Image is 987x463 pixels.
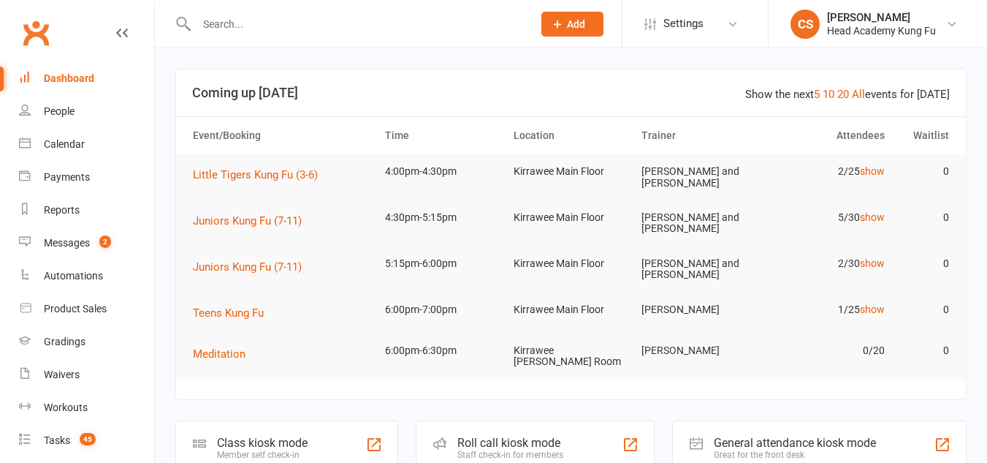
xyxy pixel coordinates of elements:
[193,214,302,227] span: Juniors Kung Fu (7-11)
[44,138,85,150] div: Calendar
[635,246,763,293] td: [PERSON_NAME] and [PERSON_NAME]
[635,154,763,200] td: [PERSON_NAME] and [PERSON_NAME]
[19,260,154,293] a: Automations
[763,246,892,281] td: 2/30
[44,72,94,84] div: Dashboard
[192,14,522,34] input: Search...
[763,293,892,327] td: 1/25
[193,347,245,361] span: Meditation
[378,334,507,368] td: 6:00pm-6:30pm
[457,450,563,460] div: Staff check-in for members
[19,358,154,391] a: Waivers
[217,436,308,450] div: Class kiosk mode
[763,334,892,368] td: 0/20
[19,424,154,457] a: Tasks 45
[567,18,585,30] span: Add
[44,105,75,117] div: People
[99,236,111,248] span: 2
[635,117,763,154] th: Trainer
[193,258,312,276] button: Juniors Kung Fu (7-11)
[19,194,154,227] a: Reports
[891,334,956,368] td: 0
[860,211,885,223] a: show
[193,212,312,230] button: Juniors Kung Fu (7-11)
[635,334,763,368] td: [PERSON_NAME]
[193,304,274,322] button: Teens Kung Fu
[217,450,308,460] div: Member self check-in
[44,369,80,380] div: Waivers
[44,303,107,315] div: Product Sales
[44,171,90,183] div: Payments
[891,117,956,154] th: Waitlist
[860,304,885,315] a: show
[891,246,956,281] td: 0
[763,200,892,235] td: 5/30
[837,88,849,101] a: 20
[19,391,154,424] a: Workouts
[763,154,892,189] td: 2/25
[827,11,936,24] div: [PERSON_NAME]
[378,117,507,154] th: Time
[44,434,70,446] div: Tasks
[19,325,154,358] a: Gradings
[19,227,154,260] a: Messages 2
[19,128,154,161] a: Calendar
[44,402,88,413] div: Workouts
[19,62,154,95] a: Dashboard
[18,15,54,51] a: Clubworx
[378,154,507,189] td: 4:00pm-4:30pm
[891,154,956,189] td: 0
[378,293,507,327] td: 6:00pm-7:00pm
[507,334,636,380] td: Kirrawee [PERSON_NAME] Room
[193,166,328,184] button: Little Tigers Kung Fu (3-6)
[19,161,154,194] a: Payments
[814,88,820,101] a: 5
[44,237,90,249] div: Messages
[823,88,834,101] a: 10
[192,86,950,100] h3: Coming up [DATE]
[745,86,950,103] div: Show the next events for [DATE]
[714,436,876,450] div: General attendance kiosk mode
[635,293,763,327] td: [PERSON_NAME]
[635,200,763,246] td: [PERSON_NAME] and [PERSON_NAME]
[186,117,378,154] th: Event/Booking
[193,168,318,181] span: Little Tigers Kung Fu (3-6)
[507,117,636,154] th: Location
[44,270,103,282] div: Automations
[19,293,154,325] a: Product Sales
[507,154,636,189] td: Kirrawee Main Floor
[860,257,885,269] a: show
[860,165,885,177] a: show
[44,336,85,347] div: Gradings
[790,10,820,39] div: CS
[44,204,80,216] div: Reports
[378,246,507,281] td: 5:15pm-6:00pm
[19,95,154,128] a: People
[507,293,636,327] td: Kirrawee Main Floor
[80,433,96,445] span: 45
[378,200,507,235] td: 4:30pm-5:15pm
[193,260,302,274] span: Juniors Kung Fu (7-11)
[891,293,956,327] td: 0
[852,88,865,101] a: All
[193,345,256,363] button: Meditation
[891,200,956,235] td: 0
[507,200,636,235] td: Kirrawee Main Floor
[541,12,603,37] button: Add
[714,450,876,460] div: Great for the front desk
[507,246,636,281] td: Kirrawee Main Floor
[663,7,704,40] span: Settings
[827,24,936,37] div: Head Academy Kung Fu
[193,306,264,320] span: Teens Kung Fu
[763,117,892,154] th: Attendees
[457,436,563,450] div: Roll call kiosk mode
